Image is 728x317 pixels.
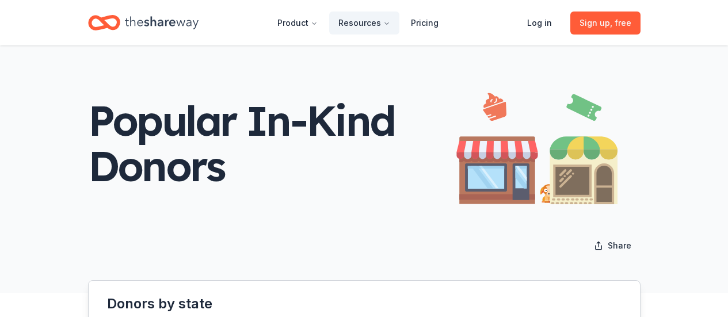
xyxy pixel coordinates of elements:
nav: Main [268,9,448,36]
span: , free [610,18,631,28]
img: Illustration for popular page [456,82,618,204]
a: Log in [518,12,561,35]
a: Home [88,9,199,36]
a: Sign up, free [570,12,641,35]
div: Popular In-Kind Donors [88,98,456,189]
button: Resources [329,12,399,35]
button: Share [585,234,641,257]
span: Sign up [580,16,631,30]
button: Product [268,12,327,35]
a: Pricing [402,12,448,35]
span: Share [608,239,631,253]
div: Donors by state [107,295,622,313]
